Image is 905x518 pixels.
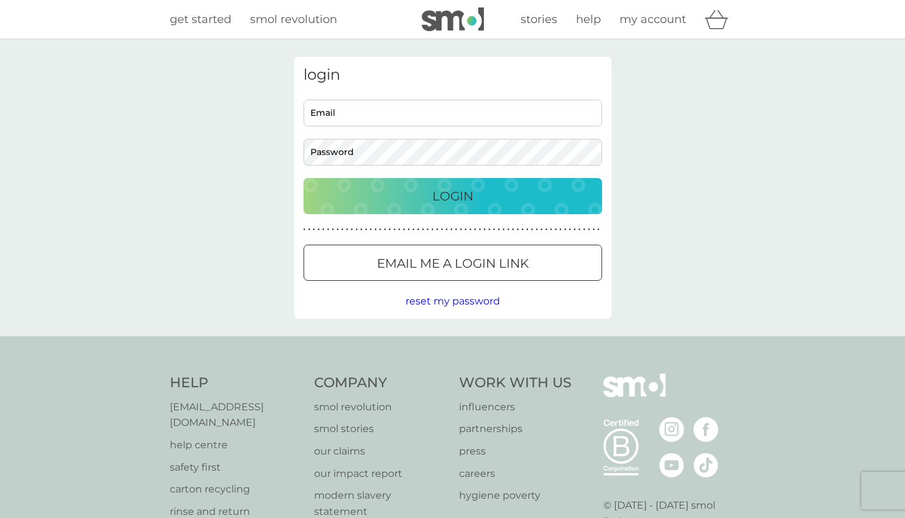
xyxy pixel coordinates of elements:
[304,227,306,233] p: ●
[377,253,529,273] p: Email me a login link
[459,421,572,437] a: partnerships
[406,293,500,309] button: reset my password
[459,399,572,415] p: influencers
[374,227,377,233] p: ●
[536,227,538,233] p: ●
[327,227,330,233] p: ●
[427,227,429,233] p: ●
[559,227,562,233] p: ●
[483,227,486,233] p: ●
[493,227,496,233] p: ●
[705,7,736,32] div: basket
[507,227,509,233] p: ●
[459,487,572,504] a: hygiene poverty
[346,227,348,233] p: ●
[503,227,505,233] p: ●
[531,227,534,233] p: ●
[694,417,718,442] img: visit the smol Facebook page
[479,227,481,233] p: ●
[250,11,337,29] a: smol revolution
[170,11,231,29] a: get started
[526,227,529,233] p: ●
[313,227,315,233] p: ●
[469,227,471,233] p: ●
[355,227,358,233] p: ●
[488,227,491,233] p: ●
[304,178,602,214] button: Login
[389,227,391,233] p: ●
[351,227,353,233] p: ●
[170,399,302,431] p: [EMAIL_ADDRESS][DOMAIN_NAME]
[588,227,590,233] p: ●
[250,12,337,26] span: smol revolution
[379,227,382,233] p: ●
[314,374,447,393] h4: Company
[336,227,339,233] p: ●
[441,227,443,233] p: ●
[521,12,557,26] span: stories
[521,11,557,29] a: stories
[412,227,415,233] p: ●
[322,227,325,233] p: ●
[314,421,447,437] a: smol stories
[603,374,666,416] img: smol
[314,399,447,415] a: smol revolution
[406,295,500,307] span: reset my password
[659,453,684,478] img: visit the smol Youtube page
[550,227,552,233] p: ●
[576,11,601,29] a: help
[341,227,344,233] p: ●
[422,7,484,31] img: smol
[620,11,686,29] a: my account
[417,227,420,233] p: ●
[569,227,572,233] p: ●
[436,227,439,233] p: ●
[170,437,302,453] a: help centre
[583,227,585,233] p: ●
[432,186,473,206] p: Login
[170,459,302,476] a: safety first
[332,227,334,233] p: ●
[659,417,684,442] img: visit the smol Instagram page
[455,227,458,233] p: ●
[459,374,572,393] h4: Work With Us
[573,227,576,233] p: ●
[170,481,302,497] a: carton recycling
[403,227,406,233] p: ●
[450,227,453,233] p: ●
[593,227,595,233] p: ●
[620,12,686,26] span: my account
[459,443,572,459] a: press
[422,227,424,233] p: ●
[360,227,363,233] p: ●
[555,227,557,233] p: ●
[304,245,602,281] button: Email me a login link
[308,227,310,233] p: ●
[465,227,467,233] p: ●
[474,227,476,233] p: ●
[304,66,602,84] h3: login
[459,466,572,482] a: careers
[517,227,519,233] p: ●
[431,227,434,233] p: ●
[576,12,601,26] span: help
[460,227,462,233] p: ●
[445,227,448,233] p: ●
[694,453,718,478] img: visit the smol Tiktok page
[384,227,386,233] p: ●
[314,466,447,482] a: our impact report
[170,12,231,26] span: get started
[564,227,567,233] p: ●
[369,227,372,233] p: ●
[314,443,447,459] p: our claims
[393,227,396,233] p: ●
